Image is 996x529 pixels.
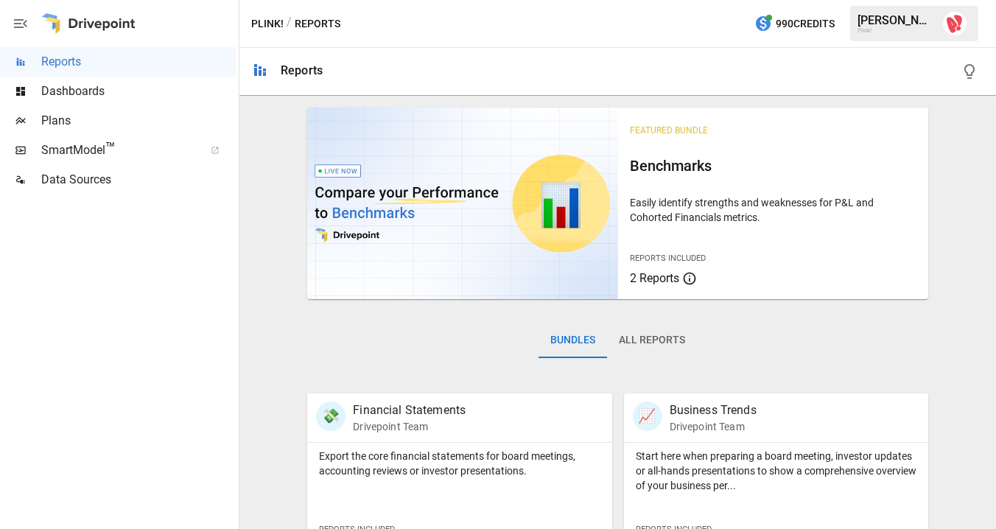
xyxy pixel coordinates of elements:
div: 💸 [316,402,346,431]
span: Data Sources [41,171,236,189]
span: Reports [41,53,236,71]
h6: Benchmarks [630,154,916,178]
span: Reports Included [630,253,706,263]
div: [PERSON_NAME] [858,13,934,27]
span: Plans [41,112,236,130]
div: 📈 [633,402,662,431]
p: Start here when preparing a board meeting, investor updates or all-hands presentations to show a ... [636,449,916,493]
button: 990Credits [748,10,841,38]
img: Max Luthy [943,12,967,35]
button: Bundles [539,323,607,358]
p: Business Trends [670,402,757,419]
button: Max Luthy [934,3,975,44]
span: SmartModel [41,141,194,159]
span: 2 Reports [630,271,679,285]
span: ™ [105,139,116,158]
span: Dashboards [41,83,236,100]
img: video thumbnail [307,108,617,299]
button: Plink! [251,15,284,33]
p: Export the core financial statements for board meetings, accounting reviews or investor presentat... [319,449,600,478]
p: Easily identify strengths and weaknesses for P&L and Cohorted Financials metrics. [630,195,916,225]
p: Drivepoint Team [670,419,757,434]
span: Featured Bundle [630,125,708,136]
span: 990 Credits [776,15,835,33]
p: Financial Statements [353,402,466,419]
button: All Reports [607,323,697,358]
div: Plink! [858,27,934,34]
p: Drivepoint Team [353,419,466,434]
div: Reports [281,63,323,77]
div: / [287,15,292,33]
